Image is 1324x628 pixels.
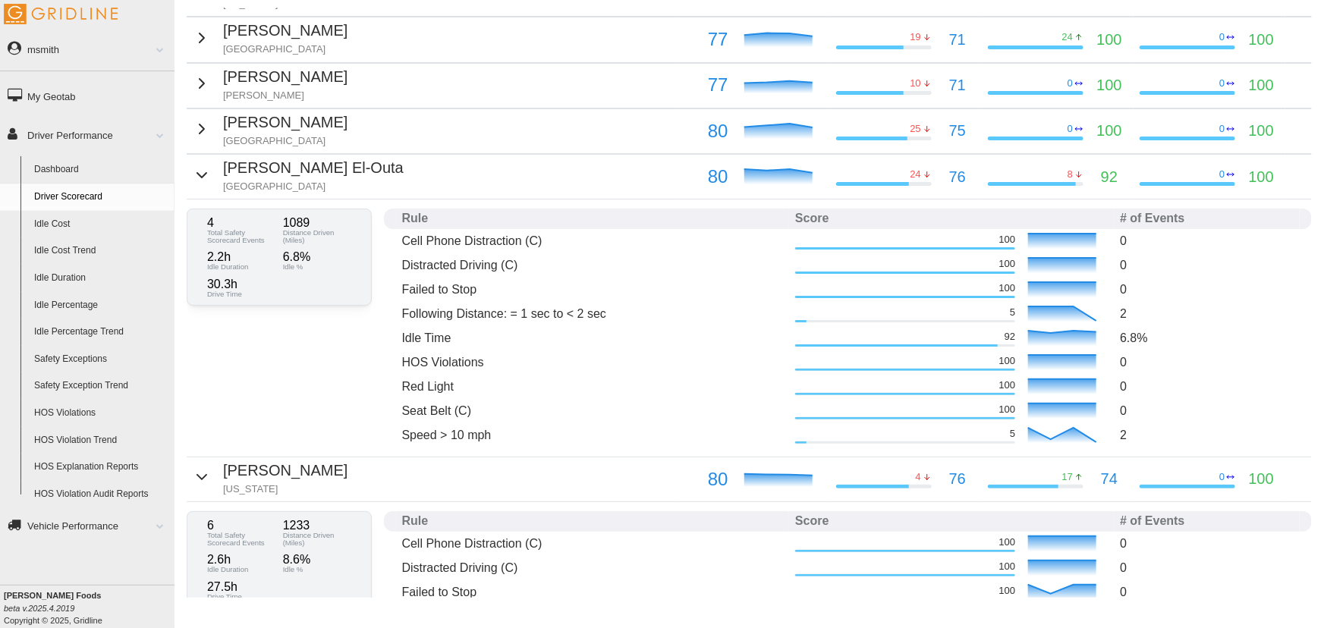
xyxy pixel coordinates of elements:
p: Failed to Stop [402,281,784,298]
p: 0 [1120,281,1294,298]
p: 80 [684,162,728,191]
a: Driver Scorecard [27,184,175,211]
p: Total Safety Scorecard Events [207,532,275,546]
button: [PERSON_NAME][US_STATE] [193,459,348,496]
p: 100 [999,403,1016,416]
p: Cell Phone Distraction (C) [402,232,784,250]
p: 19 [910,30,920,44]
p: Speed > 10 mph [402,426,784,444]
a: HOS Violation Trend [27,427,175,454]
p: Total Safety Scorecard Events [207,229,275,243]
p: 1233 [283,520,351,532]
p: [GEOGRAPHIC_DATA] [223,42,348,56]
p: [PERSON_NAME] [223,459,348,482]
p: 100 [1249,119,1274,143]
p: Red Light [402,378,784,395]
th: # of Events [1114,511,1300,532]
p: 92 [1101,165,1118,189]
p: 25 [910,122,920,136]
a: HOS Explanation Reports [27,454,175,481]
p: 77 [684,71,728,99]
p: 0 [1120,256,1294,274]
p: 2 [1120,305,1294,322]
p: 80 [684,465,728,494]
p: 0 [1120,559,1294,576]
p: 0 [1219,30,1225,44]
button: [PERSON_NAME][PERSON_NAME] [193,65,348,102]
p: 24 [910,168,920,181]
p: Following Distance: = 1 sec to < 2 sec [402,305,784,322]
p: 4 [916,470,921,484]
a: Idle Percentage Trend [27,319,175,346]
p: 0 [1120,232,1294,250]
p: 5 [1010,427,1015,441]
p: 100 [999,378,1016,392]
th: Rule [396,209,790,229]
p: 100 [1249,74,1274,97]
p: Failed to Stop [402,583,784,601]
p: 0 [1068,122,1073,136]
p: Distracted Driving (C) [402,256,784,274]
p: 100 [999,535,1016,549]
p: [PERSON_NAME] [223,111,348,134]
p: 0 [1219,122,1225,136]
p: 100 [999,281,1016,295]
a: Idle Duration [27,265,175,292]
span: 6.8 % [1120,331,1147,344]
p: Idle Duration [207,263,275,271]
p: 0 [1120,583,1294,601]
a: Dashboard [27,156,175,184]
p: 100 [1249,165,1274,189]
p: Distracted Driving (C) [402,559,784,576]
p: 100 [999,584,1016,598]
p: 0 [1219,77,1225,90]
p: 100 [1096,119,1121,143]
p: Distance Driven (Miles) [283,229,351,243]
p: Distance Driven (Miles) [283,532,351,546]
th: Score [789,511,1114,532]
p: [GEOGRAPHIC_DATA] [223,134,348,148]
button: [PERSON_NAME] El-Outa[GEOGRAPHIC_DATA] [193,156,404,193]
p: Idle % [283,263,351,271]
p: 8.6 % [283,554,351,566]
p: 77 [684,25,728,54]
a: HOS Violations [27,400,175,427]
p: 100 [999,257,1016,271]
p: 1089 [283,217,351,229]
p: 80 [684,117,728,146]
p: 92 [1005,330,1015,344]
p: 100 [1249,28,1274,52]
p: 0 [1219,168,1225,181]
p: [PERSON_NAME] [223,19,348,42]
th: # of Events [1114,209,1300,229]
p: [GEOGRAPHIC_DATA] [223,180,404,193]
p: 0 [1120,378,1294,395]
p: 100 [999,560,1016,573]
p: 2.6 h [207,554,275,566]
p: 74 [1101,467,1118,491]
p: Drive Time [207,593,275,601]
p: [PERSON_NAME] [223,89,348,102]
a: Safety Exceptions [27,346,175,373]
a: Idle Cost Trend [27,237,175,265]
a: Idle Percentage [27,292,175,319]
p: Idle % [283,566,351,573]
th: Rule [396,511,790,532]
p: Cell Phone Distraction (C) [402,535,784,552]
p: [PERSON_NAME] [223,65,348,89]
p: 100 [1096,74,1121,97]
i: beta v.2025.4.2019 [4,604,74,613]
p: 2 [1120,426,1294,444]
p: 0 [1219,470,1225,484]
p: 6 [207,520,275,532]
p: Idle Duration [207,566,275,573]
p: 8 [1068,168,1073,181]
p: 0 [1120,402,1294,419]
p: 27.5 h [207,581,275,593]
a: Safety Exception Trend [27,372,175,400]
p: 100 [1096,28,1121,52]
p: 76 [949,467,966,491]
p: 6.8 % [283,251,351,263]
div: Copyright © 2025, Gridline [4,589,175,626]
p: Seat Belt (C) [402,402,784,419]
